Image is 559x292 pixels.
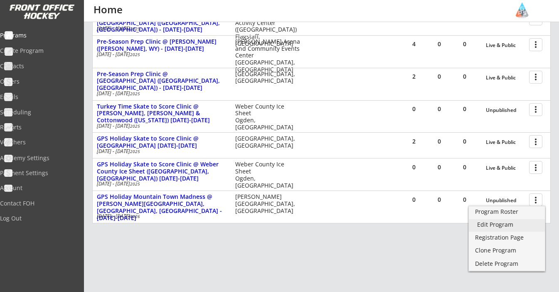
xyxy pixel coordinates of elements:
div: Live & Public [486,75,525,81]
em: 2025 [130,181,140,187]
div: 0 [401,106,426,112]
div: Turkey Time Skate to Score Clinic @ [PERSON_NAME], [PERSON_NAME] & Cottonwood ([US_STATE]) [DATE]... [97,103,227,124]
div: 0 [427,164,452,170]
div: Pre-Season Prep Clinic @ [PERSON_NAME][GEOGRAPHIC_DATA] ([GEOGRAPHIC_DATA], [GEOGRAPHIC_DATA]) - ... [97,12,227,33]
div: 0 [452,41,477,47]
div: 0 [427,197,452,203]
div: [PERSON_NAME] Arena and Community Events Center [GEOGRAPHIC_DATA], [GEOGRAPHIC_DATA] [235,38,300,73]
div: GPS Holiday Mountain Town Madness @ [PERSON_NAME][GEOGRAPHIC_DATA], [GEOGRAPHIC_DATA], [GEOGRAPHI... [97,193,227,221]
em: 2025 [130,148,140,154]
button: more_vert [529,161,542,174]
em: 2025 [130,91,140,97]
button: more_vert [529,103,542,116]
div: Unpublished [486,198,525,203]
div: Edit Program [477,222,537,228]
button: more_vert [529,135,542,148]
button: more_vert [529,71,542,84]
div: 0 [401,164,426,170]
div: 0 [427,41,452,47]
a: Program Roster [469,206,545,219]
div: 2 [401,74,426,79]
div: 0 [427,74,452,79]
div: 0 [401,197,426,203]
div: 0 [452,139,477,144]
div: 0 [452,106,477,112]
div: [PERSON_NAME][GEOGRAPHIC_DATA], [GEOGRAPHIC_DATA] [235,193,300,214]
em: 2025 [130,26,140,32]
div: 0 [452,74,477,79]
div: Live & Public [486,42,525,48]
div: Weber County Ice Sheet Ogden, [GEOGRAPHIC_DATA] [235,161,300,189]
div: 2 [401,139,426,144]
div: 0 [452,197,477,203]
a: Edit Program [469,219,545,232]
div: 0 [427,139,452,144]
div: Live & Public [486,17,525,22]
div: [DATE] - [DATE] [97,214,224,219]
div: [DATE] - [DATE] [97,26,224,31]
div: 0 [427,106,452,112]
div: Live & Public [486,165,525,171]
div: Clone Program [475,247,539,253]
button: more_vert [529,38,542,51]
a: Registration Page [469,232,545,245]
div: [GEOGRAPHIC_DATA], [GEOGRAPHIC_DATA] [235,71,300,85]
div: 0 [452,164,477,170]
div: Unpublished [486,107,525,113]
em: 2025 [130,52,140,57]
em: 2026 [130,213,140,219]
div: [DATE] - [DATE] [97,91,224,96]
div: GPS Holiday Skate to Score Clinic @ Weber County Ice Sheet ([GEOGRAPHIC_DATA], [GEOGRAPHIC_DATA])... [97,161,227,182]
div: Pre-Season Prep Clinic @ [GEOGRAPHIC_DATA] ([GEOGRAPHIC_DATA], [GEOGRAPHIC_DATA]) - [DATE]-[DATE] [97,71,227,92]
div: Weber County Ice Sheet Ogden, [GEOGRAPHIC_DATA] [235,103,300,131]
div: [DATE] - [DATE] [97,181,224,186]
div: GPS Holiday Skate to Score Clinic @ [GEOGRAPHIC_DATA] [DATE]-[DATE] [97,135,227,149]
div: [GEOGRAPHIC_DATA], [GEOGRAPHIC_DATA] [235,135,300,149]
div: Live & Public [486,139,525,145]
em: 2025 [130,123,140,129]
div: Program Roster [475,209,539,215]
div: [DATE] - [DATE] [97,52,224,57]
div: [PERSON_NAME] Activity Center ([GEOGRAPHIC_DATA]) Flagstaff, [GEOGRAPHIC_DATA] [235,12,300,47]
div: Delete Program [475,261,539,267]
div: [DATE] - [DATE] [97,149,224,154]
div: 4 [401,41,426,47]
button: more_vert [529,193,542,206]
div: [DATE] - [DATE] [97,124,224,129]
div: Registration Page [475,235,539,240]
div: Pre-Season Prep Clinic @ [PERSON_NAME] ([PERSON_NAME], WY) - [DATE]-[DATE] [97,38,227,52]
